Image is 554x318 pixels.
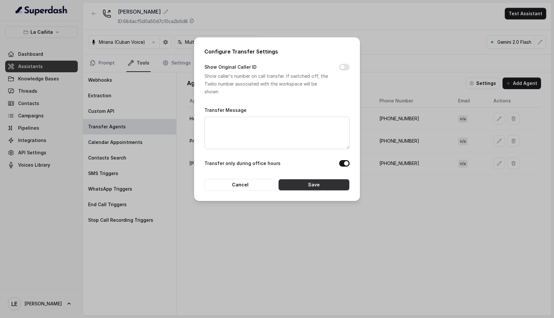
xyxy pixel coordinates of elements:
[204,159,281,167] label: Transfer only during office hours
[204,63,257,71] label: Show Original Caller ID
[278,179,350,191] button: Save
[204,72,329,96] p: Show caller's number on call transfer. If switched off, the Twilio number associated with the wor...
[204,179,276,191] button: Cancel
[204,107,247,113] label: Transfer Message
[204,48,350,55] h2: Configure Transfer Settings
